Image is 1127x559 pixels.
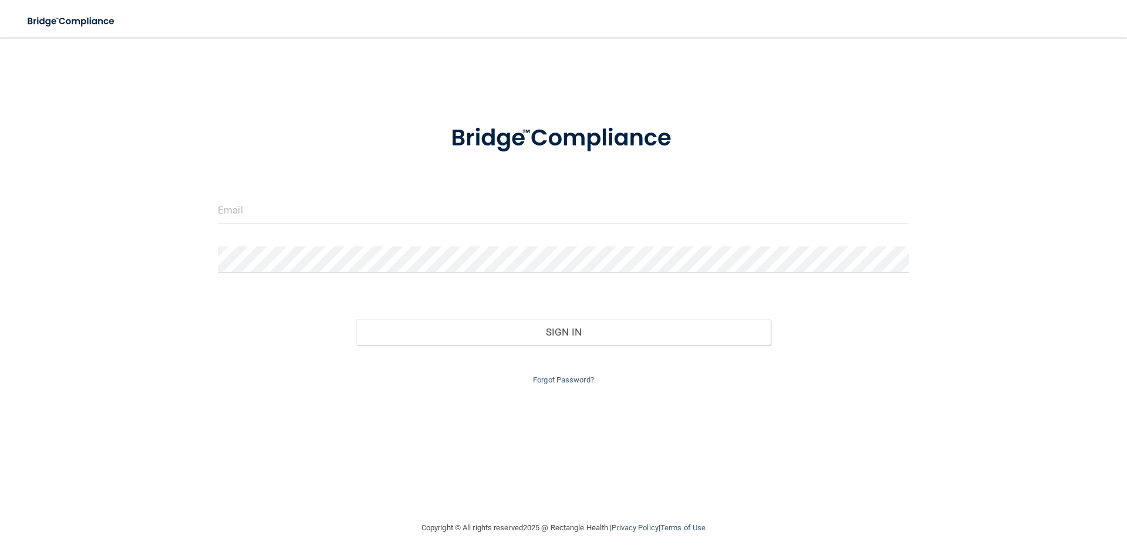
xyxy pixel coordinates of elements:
[349,509,778,547] div: Copyright © All rights reserved 2025 @ Rectangle Health | |
[660,523,706,532] a: Terms of Use
[612,523,658,532] a: Privacy Policy
[533,375,594,384] a: Forgot Password?
[18,9,126,33] img: bridge_compliance_login_screen.278c3ca4.svg
[924,476,1113,523] iframe: Drift Widget Chat Controller
[356,319,771,345] button: Sign In
[218,197,909,223] input: Email
[427,108,700,169] img: bridge_compliance_login_screen.278c3ca4.svg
